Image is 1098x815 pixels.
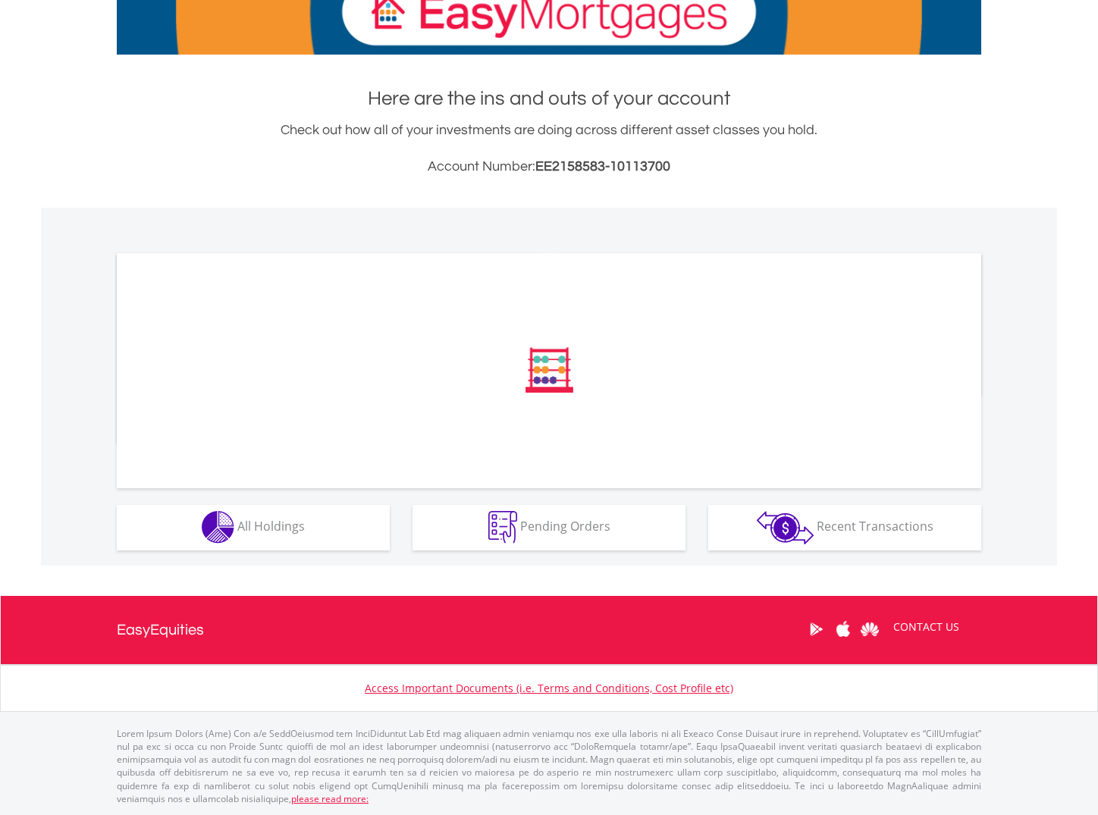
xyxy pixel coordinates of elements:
[856,606,883,653] a: Huawei
[817,518,933,534] span: Recent Transactions
[237,518,305,534] span: All Holdings
[117,596,204,664] a: EasyEquities
[708,505,981,550] button: Recent Transactions
[488,511,517,544] img: pending_instructions-wht.png
[830,606,856,653] a: Apple
[413,505,685,550] button: Pending Orders
[803,606,830,653] a: Google Play
[757,511,814,544] img: transactions-zar-wht.png
[117,727,981,805] p: Lorem Ipsum Dolors (Ame) Con a/e SeddOeiusmod tem InciDiduntut Lab Etd mag aliquaen admin veniamq...
[117,85,981,112] h1: Here are the ins and outs of your account
[202,511,234,544] img: holdings-wht.png
[117,120,981,177] div: Check out how all of your investments are doing across different asset classes you hold.
[520,518,610,534] span: Pending Orders
[365,681,733,695] a: Access Important Documents (i.e. Terms and Conditions, Cost Profile etc)
[117,156,981,177] h3: Account Number:
[291,792,369,805] a: please read more:
[117,505,390,550] button: All Holdings
[883,606,970,648] a: CONTACT US
[535,159,670,174] span: EE2158583-10113700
